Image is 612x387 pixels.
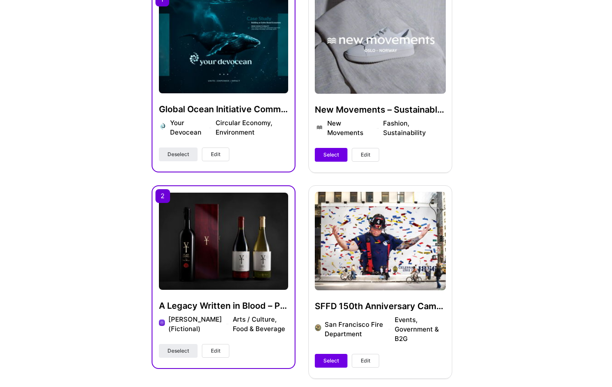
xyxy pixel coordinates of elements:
span: Edit [361,357,370,365]
button: Edit [202,147,229,161]
span: Select [323,151,339,159]
span: Select [323,357,339,365]
div: [PERSON_NAME] (Fictional) Arts / Culture, Food & Beverage [168,315,288,334]
span: Edit [361,151,370,159]
button: Edit [202,344,229,358]
img: Company logo [159,319,165,326]
img: Company logo [159,123,167,130]
span: Edit [211,150,220,158]
button: Deselect [159,344,198,358]
span: Edit [211,347,220,355]
span: Deselect [167,150,189,158]
div: Your Devocean Circular Economy, Environment [170,118,288,137]
button: Edit [352,354,379,368]
h4: Global Ocean Initiative Communications [159,104,288,115]
button: Deselect [159,147,198,161]
button: Edit [352,148,379,162]
h4: A Legacy Written in Blood – Packaging Concept [159,300,288,311]
button: Select [315,148,347,162]
span: Deselect [167,347,189,355]
button: Select [315,354,347,368]
img: A Legacy Written in Blood – Packaging Concept [159,193,288,290]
